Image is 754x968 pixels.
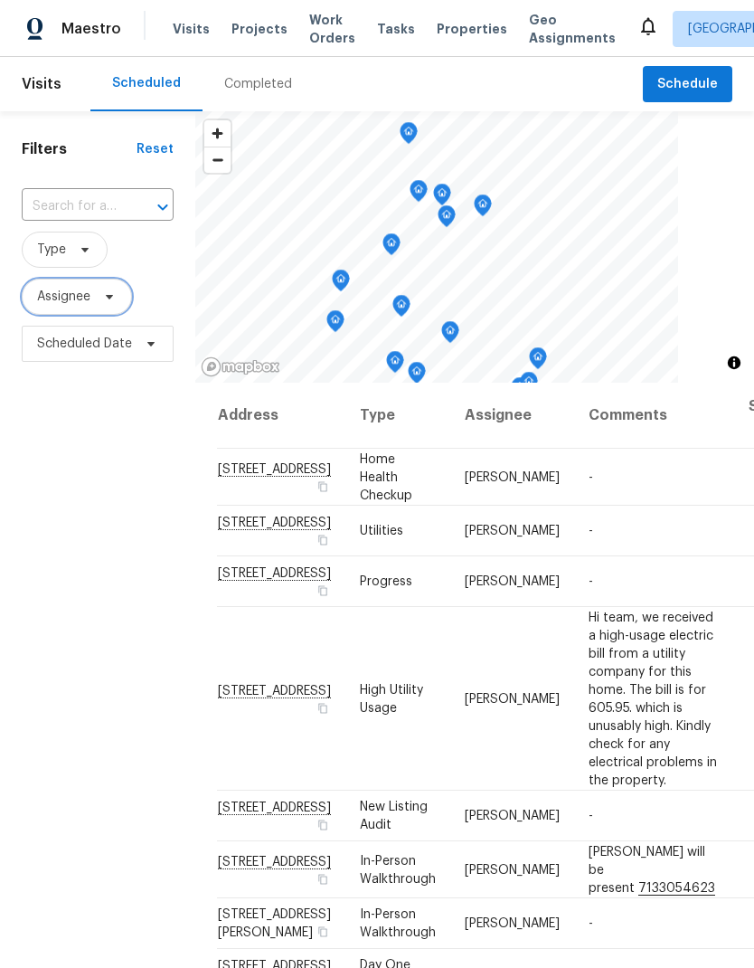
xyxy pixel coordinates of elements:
[382,233,401,261] div: Map marker
[315,924,331,940] button: Copy Address
[218,908,331,939] span: [STREET_ADDRESS][PERSON_NAME]
[204,120,231,147] button: Zoom in
[150,195,175,220] button: Open
[332,270,350,298] div: Map marker
[315,478,331,494] button: Copy Address
[204,147,231,173] button: Zoom out
[529,347,547,375] div: Map marker
[729,353,740,373] span: Toggle attribution
[511,377,529,405] div: Map marker
[360,801,428,831] span: New Listing Audit
[231,20,287,38] span: Projects
[360,908,436,939] span: In-Person Walkthrough
[315,817,331,833] button: Copy Address
[465,917,560,930] span: [PERSON_NAME]
[392,295,410,323] div: Map marker
[657,73,718,96] span: Schedule
[315,583,331,599] button: Copy Address
[589,525,593,537] span: -
[224,75,292,93] div: Completed
[465,470,560,483] span: [PERSON_NAME]
[37,335,132,353] span: Scheduled Date
[309,11,355,47] span: Work Orders
[360,854,436,885] span: In-Person Walkthrough
[386,351,404,379] div: Map marker
[377,23,415,35] span: Tasks
[574,383,734,449] th: Comments
[589,611,717,786] span: Hi team, we received a high-usage electric bill from a utility company for this home. The bill is...
[217,383,345,449] th: Address
[437,20,507,38] span: Properties
[360,452,412,501] span: Home Health Checkup
[345,383,450,449] th: Type
[589,575,593,588] span: -
[315,699,331,716] button: Copy Address
[520,372,538,400] div: Map marker
[360,575,412,588] span: Progress
[589,470,593,483] span: -
[465,575,560,588] span: [PERSON_NAME]
[22,193,123,221] input: Search for an address...
[22,64,61,104] span: Visits
[112,74,181,92] div: Scheduled
[589,917,593,930] span: -
[195,111,678,383] canvas: Map
[465,692,560,705] span: [PERSON_NAME]
[37,241,66,259] span: Type
[465,810,560,822] span: [PERSON_NAME]
[465,863,560,876] span: [PERSON_NAME]
[465,525,560,537] span: [PERSON_NAME]
[410,180,428,208] div: Map marker
[400,122,418,150] div: Map marker
[450,383,574,449] th: Assignee
[204,147,231,173] span: Zoom out
[643,66,732,103] button: Schedule
[723,352,745,374] button: Toggle attribution
[22,140,137,158] h1: Filters
[441,321,459,349] div: Map marker
[201,356,280,377] a: Mapbox homepage
[315,870,331,887] button: Copy Address
[438,205,456,233] div: Map marker
[589,845,715,895] span: [PERSON_NAME] will be present
[37,288,90,306] span: Assignee
[137,140,174,158] div: Reset
[326,310,344,338] div: Map marker
[360,525,403,537] span: Utilities
[433,184,451,212] div: Map marker
[173,20,210,38] span: Visits
[61,20,121,38] span: Maestro
[529,11,616,47] span: Geo Assignments
[474,195,492,223] div: Map marker
[408,362,426,390] div: Map marker
[360,683,423,714] span: High Utility Usage
[589,810,593,822] span: -
[315,532,331,548] button: Copy Address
